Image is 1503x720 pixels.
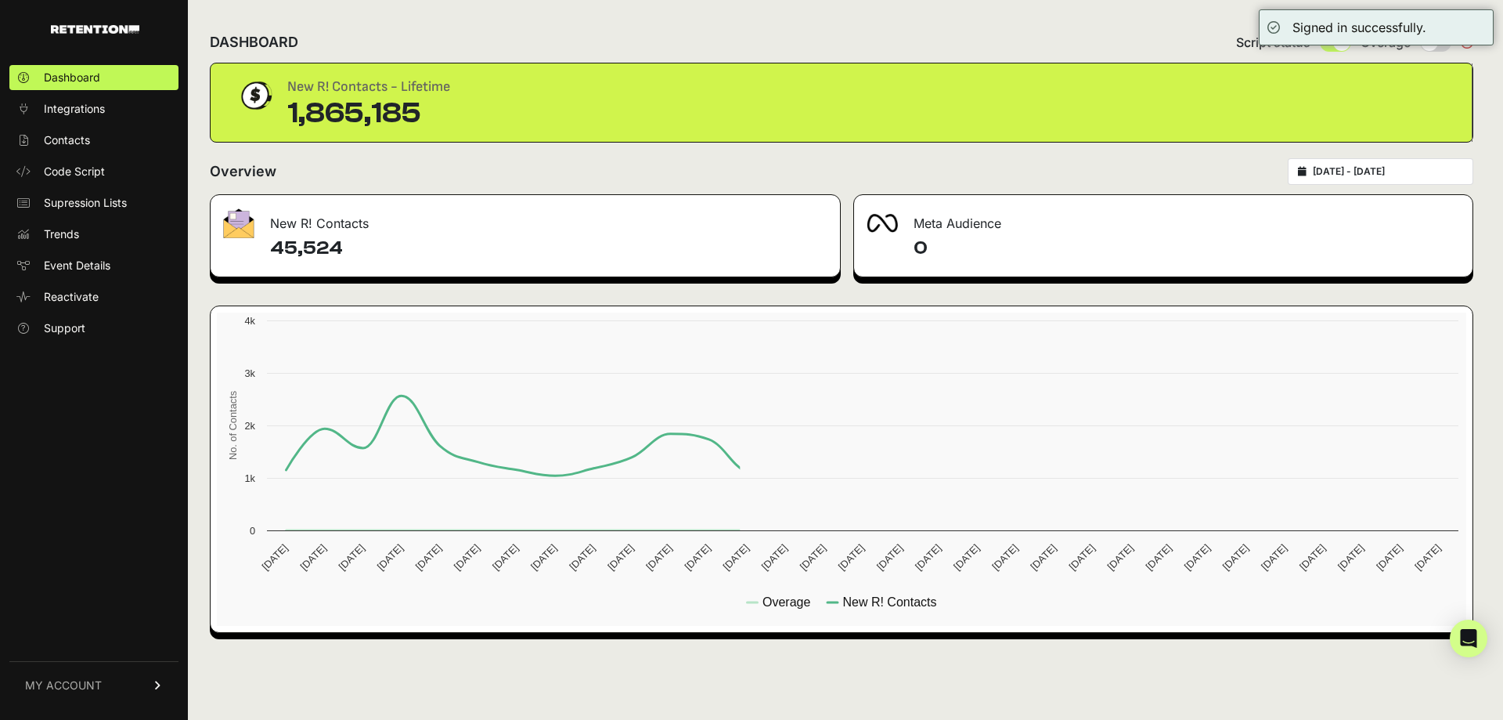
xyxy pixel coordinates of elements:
text: [DATE] [836,542,867,573]
a: Trends [9,222,178,247]
span: Reactivate [44,289,99,305]
text: [DATE] [951,542,982,573]
text: [DATE] [1220,542,1251,573]
text: 2k [244,420,255,432]
a: Contacts [9,128,178,153]
h4: 45,524 [270,236,827,261]
a: Code Script [9,159,178,184]
span: MY ACCOUNT [25,678,102,693]
img: fa-meta-2f981b61bb99beabf952f7030308934f19ce035c18b003e963880cc3fabeebb7.png [867,214,898,233]
text: [DATE] [1066,542,1097,573]
text: [DATE] [1182,542,1213,573]
text: [DATE] [1028,542,1058,573]
text: No. of Contacts [227,391,239,460]
text: [DATE] [913,542,943,573]
div: Signed in successfully. [1292,18,1426,37]
a: Supression Lists [9,190,178,215]
img: fa-envelope-19ae18322b30453b285274b1b8af3d052b27d846a4fbe8435d1a52b978f639a2.png [223,208,254,238]
text: [DATE] [1105,542,1136,573]
img: Retention.com [51,25,139,34]
text: [DATE] [989,542,1020,573]
text: [DATE] [1412,542,1443,573]
span: Event Details [44,258,110,273]
text: [DATE] [1335,542,1366,573]
text: [DATE] [413,542,444,573]
text: [DATE] [1374,542,1404,573]
span: Dashboard [44,70,100,85]
a: Reactivate [9,284,178,309]
text: [DATE] [259,542,290,573]
div: New R! Contacts - Lifetime [287,76,450,98]
text: [DATE] [874,542,905,573]
span: Integrations [44,101,105,117]
text: 0 [250,525,255,537]
text: [DATE] [759,542,790,573]
span: Trends [44,226,79,242]
span: Supression Lists [44,195,127,211]
text: [DATE] [682,542,712,573]
text: New R! Contacts [842,595,936,609]
text: 4k [244,315,255,327]
div: Open Intercom Messenger [1450,620,1487,657]
text: [DATE] [297,542,328,573]
text: 1k [244,472,255,484]
a: MY ACCOUNT [9,661,178,709]
text: [DATE] [1297,542,1328,573]
a: Support [9,316,178,341]
a: Integrations [9,96,178,121]
text: 3k [244,367,255,379]
span: Support [44,320,85,336]
text: [DATE] [375,542,405,573]
div: New R! Contacts [211,195,840,242]
text: [DATE] [490,542,521,573]
h2: Overview [210,161,276,183]
span: Code Script [44,164,105,179]
h2: DASHBOARD [210,31,298,53]
a: Event Details [9,253,178,278]
text: [DATE] [1144,542,1174,573]
div: 1,865,185 [287,98,450,129]
text: [DATE] [452,542,482,573]
text: [DATE] [337,542,367,573]
text: [DATE] [798,542,828,573]
text: [DATE] [605,542,636,573]
text: [DATE] [643,542,674,573]
text: [DATE] [1259,542,1289,573]
span: Contacts [44,132,90,148]
text: [DATE] [528,542,559,573]
h4: 0 [914,236,1460,261]
text: [DATE] [721,542,751,573]
text: Overage [762,595,810,609]
img: dollar-coin-05c43ed7efb7bc0c12610022525b4bbbb207c7efeef5aecc26f025e68dcafac9.png [236,76,275,115]
text: [DATE] [567,542,597,573]
span: Script status [1236,33,1310,52]
div: Meta Audience [854,195,1472,242]
a: Dashboard [9,65,178,90]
